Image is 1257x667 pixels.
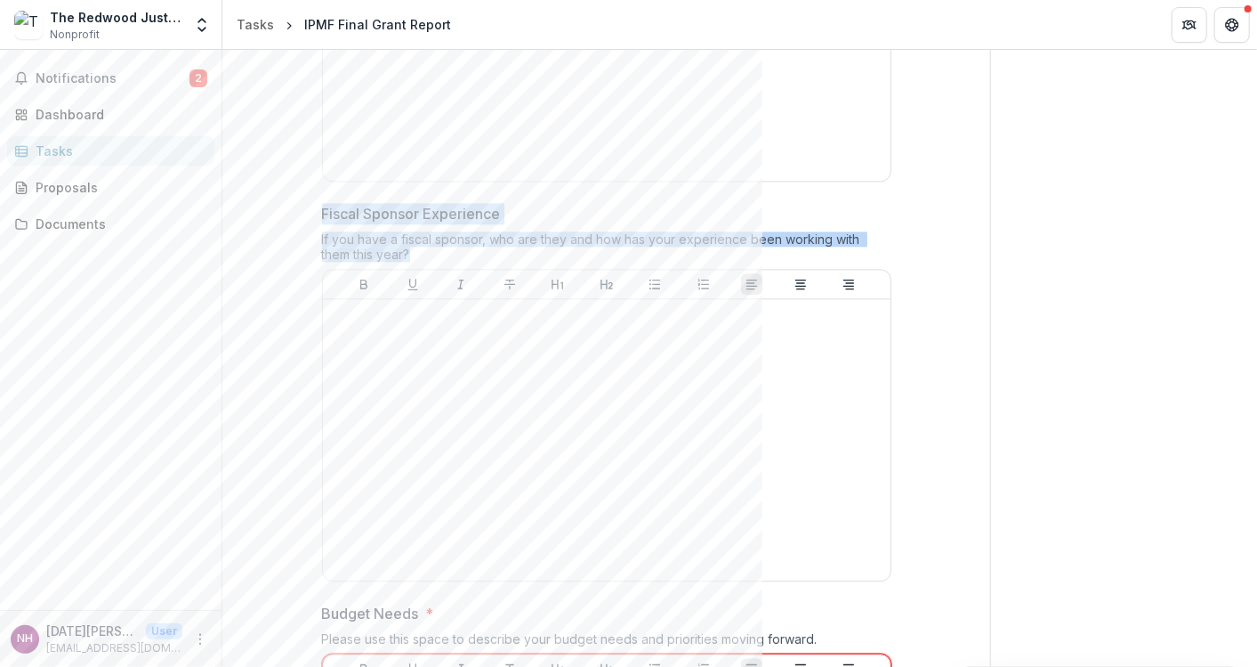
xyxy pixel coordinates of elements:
[304,15,451,34] div: IPMF Final Grant Report
[741,273,762,295] button: Align Left
[46,622,139,640] p: [DATE][PERSON_NAME]
[36,71,189,86] span: Notifications
[7,136,214,166] a: Tasks
[50,27,100,43] span: Nonprofit
[322,203,501,224] p: Fiscal Sponsor Experience
[644,273,665,295] button: Bullet List
[499,273,520,295] button: Strike
[596,273,617,295] button: Heading 2
[7,100,214,129] a: Dashboard
[322,232,891,269] div: If you have a fiscal sponsor, who are they and how has your experience been working with them thi...
[1214,7,1250,43] button: Get Help
[46,640,182,656] p: [EMAIL_ADDRESS][DOMAIN_NAME]
[7,64,214,93] button: Notifications2
[450,273,471,295] button: Italicize
[402,273,423,295] button: Underline
[230,12,458,37] nav: breadcrumb
[353,273,375,295] button: Bold
[189,629,211,650] button: More
[237,15,274,34] div: Tasks
[17,633,33,645] div: Noel Hanrahan
[14,11,43,39] img: The Redwood Justice Fund
[36,215,200,233] div: Documents
[693,273,714,295] button: Ordered List
[189,69,207,87] span: 2
[7,173,214,202] a: Proposals
[36,142,200,160] div: Tasks
[1172,7,1207,43] button: Partners
[36,105,200,124] div: Dashboard
[50,8,182,27] div: The Redwood Justice Fund
[230,12,281,37] a: Tasks
[146,623,182,639] p: User
[322,631,891,654] div: Please use this space to describe your budget needs and priorities moving forward.
[790,273,811,295] button: Align Center
[322,603,419,624] p: Budget Needs
[36,178,200,197] div: Proposals
[7,209,214,239] a: Documents
[547,273,568,295] button: Heading 1
[189,7,214,43] button: Open entity switcher
[838,273,859,295] button: Align Right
